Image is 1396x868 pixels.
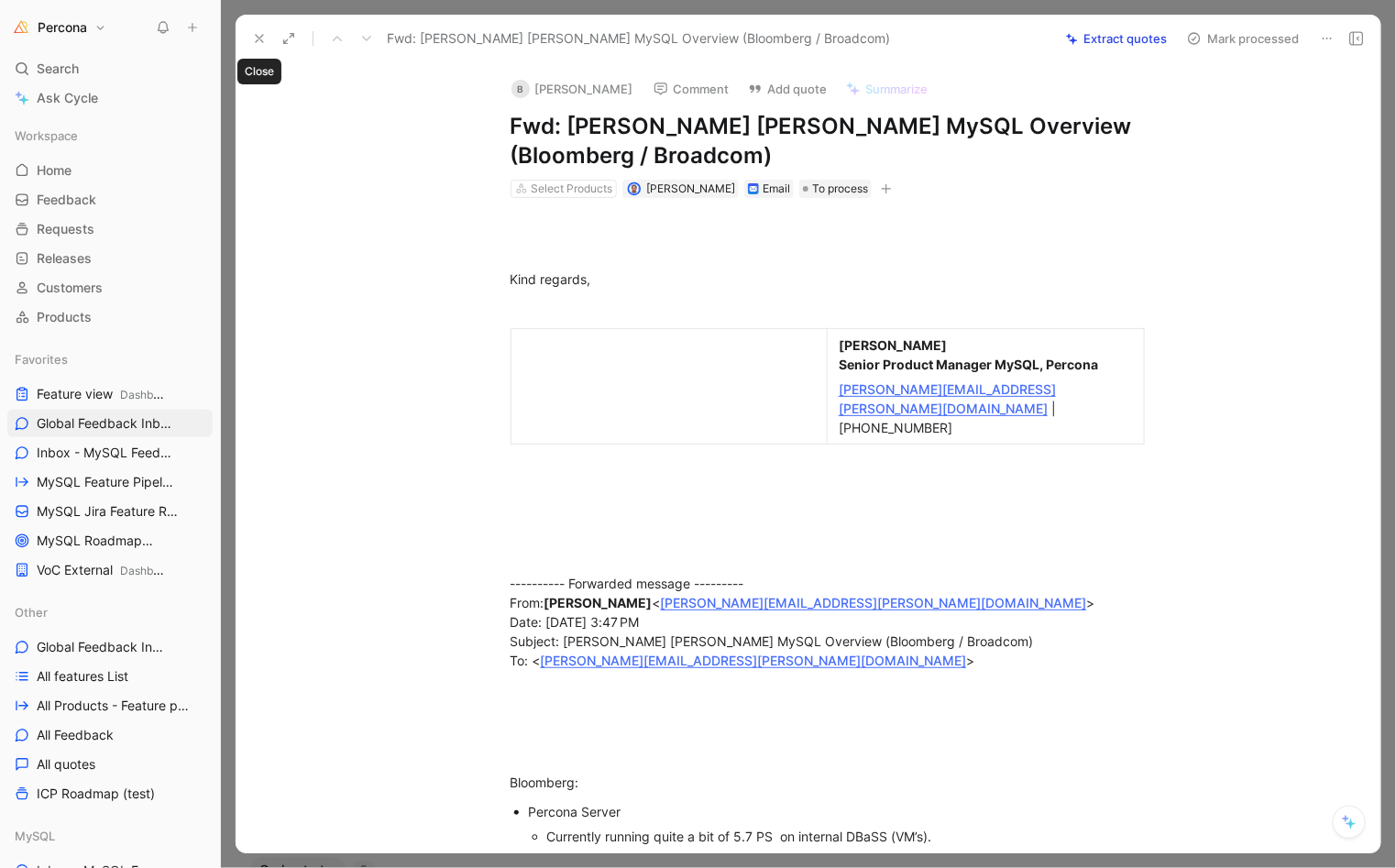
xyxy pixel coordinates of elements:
a: [PERSON_NAME][EMAIL_ADDRESS][PERSON_NAME][DOMAIN_NAME] [661,595,1087,610]
button: Summarize [838,76,937,102]
a: MySQL Jira Feature Requests [7,498,213,525]
span: All features List [37,667,128,686]
div: Search [7,55,213,82]
a: MySQL RoadmapMySQL [7,527,213,555]
h1: Percona [38,19,87,36]
button: Extract quotes [1058,26,1175,51]
span: MySQL Feature Pipeline [37,473,176,492]
span: Global Feedback Inbox [37,414,173,434]
div: Select Products [531,180,612,198]
a: Ask Cycle [7,84,213,112]
a: All Feedback [7,721,213,749]
span: Search [37,58,79,80]
span: MySQL [15,827,55,845]
span: [PERSON_NAME] [646,181,735,195]
a: Inbox - MySQL Feedback [7,439,213,467]
div: OtherGlobal Feedback InboxAll features ListAll Products - Feature pipelineAll FeedbackAll quotesI... [7,599,213,808]
span: All quotes [37,755,95,774]
a: Feature viewDashboards [7,380,213,408]
a: All quotes [7,751,213,778]
button: Mark processed [1179,26,1307,51]
a: Feedback [7,186,213,214]
a: Products [7,303,213,331]
span: Customers [37,279,103,297]
a: VoC ExternalDashboards [7,556,213,584]
div: Email [763,180,790,198]
div: Favorites [7,346,213,373]
div: Close [237,59,281,84]
span: [PERSON_NAME] [839,337,947,353]
button: B[PERSON_NAME] [503,75,642,103]
div: ---------- Forwarded message --------- From: < > Date: [DATE] 3:47 PM Subject: [PERSON_NAME] [PER... [511,574,1145,689]
strong: [PERSON_NAME] [544,595,653,610]
a: Global Feedback Inbox [7,410,213,437]
h1: Fwd: [PERSON_NAME] [PERSON_NAME] MySQL Overview (Bloomberg / Broadcom) [511,112,1145,170]
a: MySQL Feature Pipeline [7,468,213,496]
span: Products [37,308,92,326]
span: Fwd: [PERSON_NAME] [PERSON_NAME] MySQL Overview (Bloomberg / Broadcom) [387,27,890,49]
span: ICP Roadmap (test) [37,785,155,803]
span: MySQL Jira Feature Requests [37,502,180,522]
a: Home [7,157,213,184]
a: [PERSON_NAME][EMAIL_ADDRESS][PERSON_NAME][DOMAIN_NAME] [839,381,1056,416]
div: Workspace [7,122,213,149]
button: Add quote [740,76,836,102]
span: Percona Server [529,804,621,819]
a: ICP Roadmap (test) [7,780,213,808]
span: Summarize [866,81,929,97]
span: Requests [37,220,94,238]
img: Percona [12,18,30,37]
button: PerconaPercona [7,15,111,40]
a: Releases [7,245,213,272]
div: Kind regards, [511,269,1145,289]
span: Global Feedback Inbox [37,638,167,656]
span: Dashboards [120,564,181,577]
span: Dashboards [120,388,181,401]
button: Comment [645,76,738,102]
span: Bloomberg: [511,775,579,790]
span: Feature view [37,385,169,404]
span: VoC External [37,561,169,580]
span: All Feedback [37,726,114,744]
a: [PERSON_NAME][EMAIL_ADDRESS][PERSON_NAME][DOMAIN_NAME] [541,653,967,668]
span: MySQL Roadmap [37,532,170,551]
img: avatar [630,184,640,194]
div: Currently running quite a bit of 5.7 PS on internal DBaSS (VM’s). [547,827,1145,846]
a: Customers [7,274,213,302]
a: Global Feedback Inbox [7,633,213,661]
div: MySQL [7,822,213,850]
span: Workspace [15,126,78,145]
span: Ask Cycle [37,87,98,109]
span: MySQL [149,534,188,548]
span: Other [15,603,48,621]
div: To process [799,180,872,198]
span: Senior Product Manager MySQL, Percona [839,357,1098,372]
a: All features List [7,663,213,690]
span: Favorites [15,350,68,368]
span: Home [37,161,71,180]
a: All Products - Feature pipeline [7,692,213,720]
span: Feedback [37,191,96,209]
span: Releases [37,249,92,268]
span: All Products - Feature pipeline [37,697,190,715]
span: Inbox - MySQL Feedback [37,444,177,463]
span: To process [812,180,868,198]
div: B [511,80,530,98]
a: Requests [7,215,213,243]
div: Other [7,599,213,626]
